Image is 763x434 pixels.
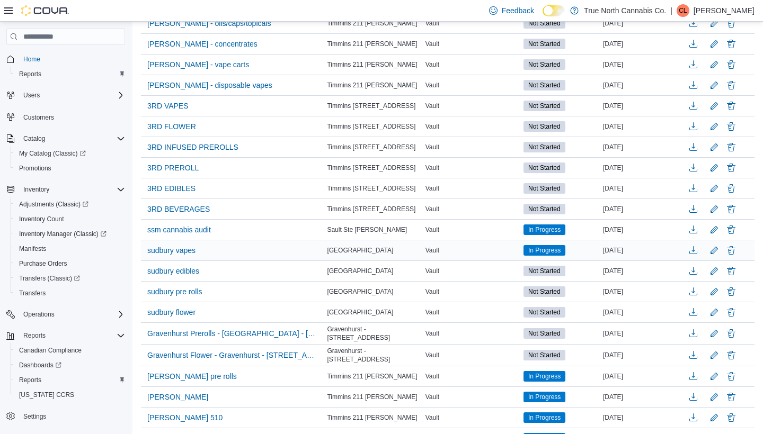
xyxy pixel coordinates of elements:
[708,77,721,93] button: Edit count details
[528,19,561,28] span: Not Started
[725,327,738,340] button: Delete
[19,259,67,268] span: Purchase Orders
[327,60,417,69] span: Timmins 211 [PERSON_NAME]
[670,4,672,17] p: |
[147,204,210,214] span: 3RD BEVERAGES
[601,79,680,92] div: [DATE]
[15,147,90,160] a: My Catalog (Classic)
[147,307,196,318] span: sudbury flower
[19,111,58,124] a: Customers
[708,139,721,155] button: Edit count details
[23,331,46,340] span: Reports
[19,164,51,173] span: Promotions
[584,4,666,17] p: True North Cannabis Co.
[19,289,46,297] span: Transfers
[147,162,199,173] span: 3RD PREROLL
[143,15,275,31] button: [PERSON_NAME] - oils/caps/topicals
[2,51,129,67] button: Home
[15,272,125,285] span: Transfers (Classic)
[23,91,40,100] span: Users
[11,212,129,227] button: Inventory Count
[423,244,521,257] div: Vault
[143,57,253,73] button: [PERSON_NAME] - vape carts
[327,205,415,213] span: Timmins [STREET_ADDRESS]
[15,242,125,255] span: Manifests
[601,349,680,361] div: [DATE]
[708,160,721,176] button: Edit count details
[6,47,125,433] nav: Complex example
[528,204,561,214] span: Not Started
[2,131,129,146] button: Catalog
[15,272,84,285] a: Transfers (Classic)
[19,183,125,196] span: Inventory
[528,80,561,90] span: Not Started
[601,370,680,383] div: [DATE]
[23,55,40,64] span: Home
[143,98,193,114] button: 3RD VAPES
[15,287,125,300] span: Transfers
[725,120,738,133] button: Delete
[143,325,323,341] button: Gravenhurst Prerolls - [GEOGRAPHIC_DATA] - [STREET_ADDRESS]
[23,134,45,143] span: Catalog
[543,16,543,17] span: Dark Mode
[19,376,41,384] span: Reports
[11,161,129,176] button: Promotions
[143,389,212,405] button: [PERSON_NAME]
[528,392,561,402] span: In Progress
[524,412,565,423] span: In Progress
[708,98,721,114] button: Edit count details
[708,119,721,134] button: Edit count details
[327,19,417,28] span: Timmins 211 [PERSON_NAME]
[423,391,521,403] div: Vault
[327,246,393,255] span: [GEOGRAPHIC_DATA]
[601,203,680,215] div: [DATE]
[708,201,721,217] button: Edit count details
[725,391,738,403] button: Delete
[11,387,129,402] button: [US_STATE] CCRS
[19,410,50,423] a: Settings
[725,100,738,112] button: Delete
[679,4,687,17] span: CL
[327,308,393,317] span: [GEOGRAPHIC_DATA]
[19,132,49,145] button: Catalog
[2,307,129,322] button: Operations
[423,100,521,112] div: Vault
[528,329,561,338] span: Not Started
[2,182,129,197] button: Inventory
[15,374,46,386] a: Reports
[708,410,721,426] button: Edit count details
[528,142,561,152] span: Not Started
[524,266,565,276] span: Not Started
[708,368,721,384] button: Edit count details
[423,327,521,340] div: Vault
[15,374,125,386] span: Reports
[2,109,129,124] button: Customers
[524,121,565,132] span: Not Started
[601,38,680,50] div: [DATE]
[524,371,565,382] span: In Progress
[19,410,125,423] span: Settings
[19,346,82,355] span: Canadian Compliance
[601,120,680,133] div: [DATE]
[19,361,61,369] span: Dashboards
[19,132,125,145] span: Catalog
[15,388,125,401] span: Washington CCRS
[143,368,241,384] button: [PERSON_NAME] pre rolls
[15,257,125,270] span: Purchase Orders
[19,53,45,66] a: Home
[19,308,125,321] span: Operations
[708,242,721,258] button: Edit count details
[528,413,561,422] span: In Progress
[708,347,721,363] button: Edit count details
[19,329,125,342] span: Reports
[19,391,74,399] span: [US_STATE] CCRS
[423,285,521,298] div: Vault
[11,271,129,286] a: Transfers (Classic)
[327,40,417,48] span: Timmins 211 [PERSON_NAME]
[601,100,680,112] div: [DATE]
[528,101,561,111] span: Not Started
[524,101,565,111] span: Not Started
[19,110,125,123] span: Customers
[524,39,565,49] span: Not Started
[708,57,721,73] button: Edit count details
